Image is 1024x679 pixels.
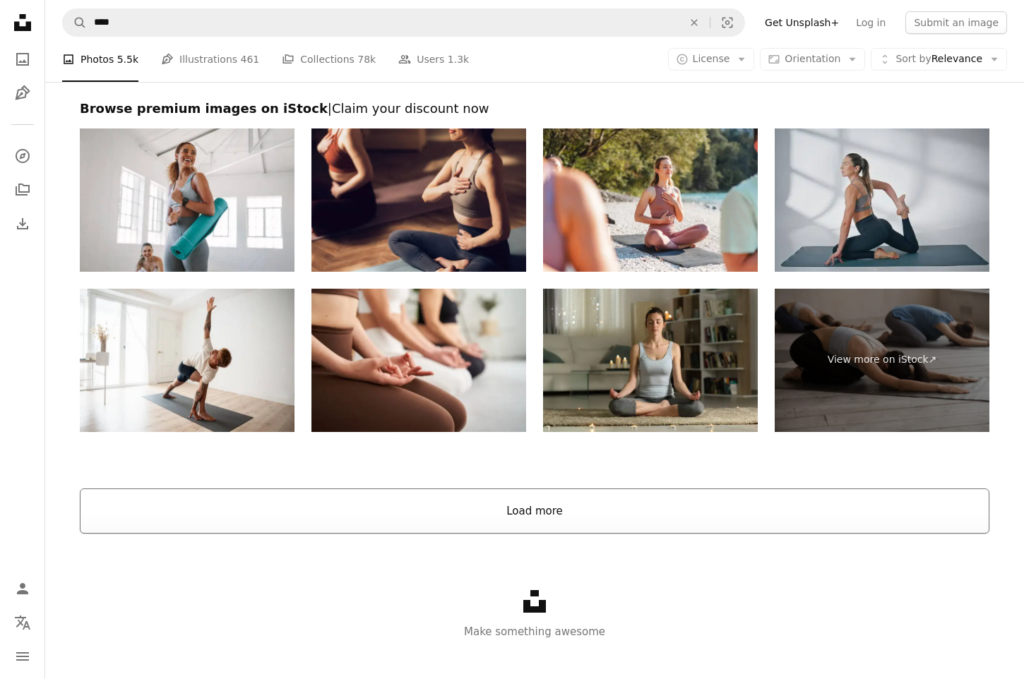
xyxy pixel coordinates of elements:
[8,642,37,671] button: Menu
[8,79,37,107] a: Illustrations
[62,8,745,37] form: Find visuals sitewide
[775,289,989,432] a: View more on iStock↗
[328,101,489,116] span: | Claim your discount now
[282,37,376,82] a: Collections 78k
[895,52,982,66] span: Relevance
[871,48,1007,71] button: Sort byRelevance
[80,488,989,534] button: Load more
[80,100,989,117] h2: Browse premium images on iStock
[543,128,758,272] img: Outdoor Yoga Session by the River
[448,52,469,67] span: 1.3k
[8,210,37,238] a: Download History
[785,53,840,64] span: Orientation
[8,142,37,170] a: Explore
[895,53,931,64] span: Sort by
[8,8,37,40] a: Home — Unsplash
[8,45,37,73] a: Photos
[775,128,989,272] img: Fitness lady stretching mat at light studio. Athletic girl performing yoga pose
[63,9,87,36] button: Search Unsplash
[668,48,755,71] button: License
[241,52,260,67] span: 461
[80,289,294,432] img: Man raising arm practicing Triangle pose yoga at home
[905,11,1007,34] button: Submit an image
[357,52,376,67] span: 78k
[311,289,526,432] img: Close up of unrecognizable woman hands practicing yoga mudra earth exercises in class. Copy space.
[8,575,37,603] a: Log in / Sign up
[8,176,37,204] a: Collections
[693,53,730,64] span: License
[161,37,259,82] a: Illustrations 461
[8,608,37,637] button: Language
[311,128,526,272] img: Women Practicing Yoga in a Calm Studio Environment for Wellness
[679,9,710,36] button: Clear
[756,11,847,34] a: Get Unsplash+
[847,11,894,34] a: Log in
[80,128,294,272] img: Fitness woman at a yoga class
[398,37,469,82] a: Users 1.3k
[45,623,1024,640] p: Make something awesome
[710,9,744,36] button: Visual search
[543,289,758,432] img: Woman doing yoga exercise in the night at home with candles
[760,48,865,71] button: Orientation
